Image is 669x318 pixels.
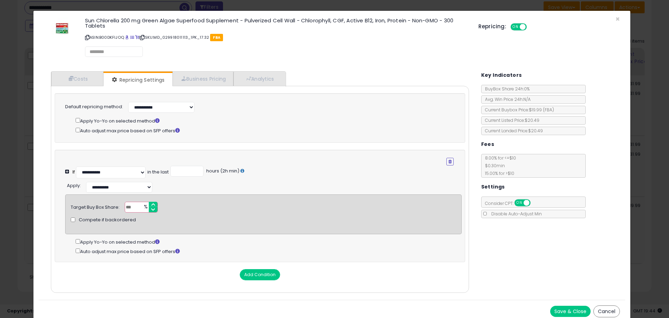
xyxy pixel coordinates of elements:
i: Remove Condition [448,160,452,164]
div: Auto adjust max price based on SFP offers [76,126,454,134]
label: Default repricing method: [65,104,123,110]
span: $0.30 min [482,163,505,169]
span: Disable Auto-Adjust Min [488,211,542,217]
span: ( FBA ) [543,107,554,113]
div: in the last [147,169,169,176]
h5: Repricing: [478,24,506,29]
span: hours (2h min) [205,168,239,174]
span: OFF [526,24,537,30]
span: × [615,14,620,24]
h5: Key Indicators [481,71,522,80]
a: All offer listings [130,35,134,40]
h5: Settings [481,183,505,191]
span: FBA [210,34,223,41]
button: Add Condition [240,269,280,280]
span: Avg. Win Price 24h: N/A [482,96,531,102]
button: Save & Close [550,306,591,317]
span: 15.00 % for > $10 [482,170,514,176]
span: % [140,202,151,213]
span: Current Landed Price: $20.49 [482,128,543,134]
span: Compete if backordered [79,217,136,223]
span: OFF [529,200,540,206]
button: Cancel [593,305,620,317]
span: Apply [67,182,80,189]
span: Current Buybox Price: [482,107,554,113]
div: Auto adjust max price based on SFP offers [76,247,461,255]
img: 41BLeqPWycL._SL60_.jpg [52,18,72,39]
h3: Sun Chlorella 200 mg Green Algae Superfood Supplement - Pulverized Cell Wall - Chlorophyll, CGF, ... [85,18,468,28]
a: Costs [51,72,103,86]
a: Business Pricing [172,72,233,86]
span: ON [511,24,520,30]
h5: Fees [481,140,494,149]
a: Analytics [233,72,285,86]
span: $19.99 [529,107,554,113]
a: BuyBox page [125,35,129,40]
div: Apply Yo-Yo on selected method [76,117,454,125]
div: Target Buy Box Share: [71,202,120,211]
p: ASIN: B00DKFIJOQ | SKU: MD_029918011113_1PK_17.32 [85,32,468,43]
a: Your listing only [135,35,139,40]
span: 8.00 % for <= $10 [482,155,516,176]
div: : [67,180,81,189]
span: ON [515,200,524,206]
span: Consider CPT: [482,200,540,206]
span: Current Listed Price: $20.49 [482,117,539,123]
a: Repricing Settings [103,73,172,87]
div: Apply Yo-Yo on selected method [76,238,461,246]
span: BuyBox Share 24h: 0% [482,86,530,92]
